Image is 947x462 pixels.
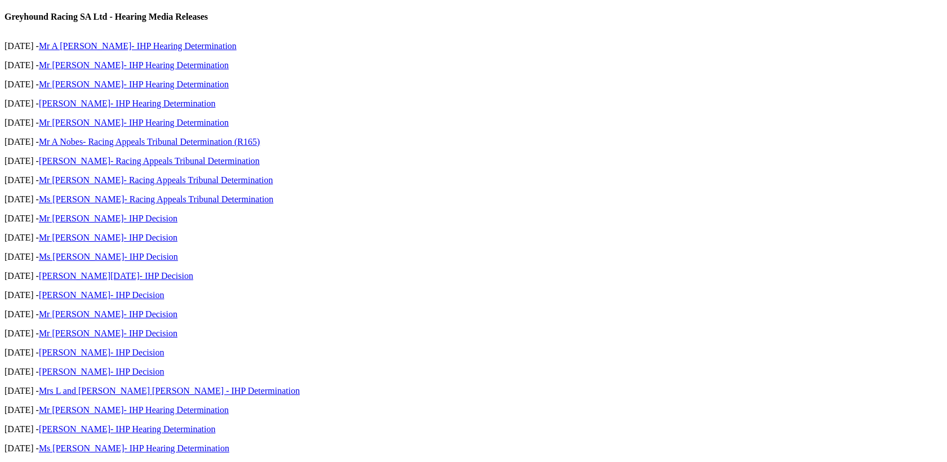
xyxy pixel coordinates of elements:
p: [DATE] - [5,367,942,377]
a: Mr [PERSON_NAME]- IHP Hearing Determination [39,405,229,415]
p: [DATE] - [5,443,942,454]
p: [DATE] - [5,290,942,300]
p: [DATE] - [5,271,942,281]
a: [PERSON_NAME]- IHP Decision [39,348,164,357]
p: [DATE] - [5,60,942,70]
strong: Greyhound Racing SA Ltd - Hearing Media Releases [5,12,208,21]
a: Ms [PERSON_NAME]- IHP Decision [39,252,178,261]
a: [PERSON_NAME][DATE]- IHP Decision [39,271,193,281]
a: Mr A [PERSON_NAME]- IHP Hearing Determination [39,41,237,51]
p: [DATE] - [5,79,942,90]
a: [PERSON_NAME]- IHP Decision [39,367,164,376]
a: [PERSON_NAME]- IHP Hearing Determination [39,99,216,108]
p: [DATE] - [5,156,942,166]
p: [DATE] - [5,99,942,109]
a: Mr [PERSON_NAME]- IHP Hearing Determination [39,79,229,89]
a: Mr [PERSON_NAME]- IHP Hearing Determination [39,118,229,127]
p: [DATE] - [5,348,942,358]
a: Mr [PERSON_NAME]- IHP Decision [39,328,177,338]
p: [DATE] - [5,214,942,224]
a: Mr [PERSON_NAME]- Racing Appeals Tribunal Determination [39,175,273,185]
p: [DATE] - [5,118,942,128]
a: [PERSON_NAME]- Racing Appeals Tribunal Determination [39,156,260,166]
p: [DATE] - [5,309,942,319]
a: Mr [PERSON_NAME]- IHP Decision [39,233,177,242]
a: Mr [PERSON_NAME]- IHP Decision [39,214,177,223]
a: Ms [PERSON_NAME]- IHP Hearing Determination [39,443,229,453]
p: [DATE] - [5,386,942,396]
p: [DATE] - [5,252,942,262]
a: Ms [PERSON_NAME]- Racing Appeals Tribunal Determination [39,194,273,204]
p: [DATE] - [5,233,942,243]
p: [DATE] - [5,328,942,339]
p: [DATE] - [5,405,942,415]
p: [DATE] - [5,194,942,205]
a: [PERSON_NAME]- IHP Decision [39,290,164,300]
a: Mr [PERSON_NAME]- IHP Decision [39,309,177,319]
p: [DATE] - [5,137,942,147]
p: [DATE] - [5,424,942,434]
p: [DATE] - [5,41,942,51]
p: [DATE] - [5,175,942,185]
a: Mr A Nobes- Racing Appeals Tribunal Determination (R165) [39,137,260,146]
a: Mrs L and [PERSON_NAME] [PERSON_NAME] - IHP Determination [39,386,300,396]
a: Mr [PERSON_NAME]- IHP Hearing Determination [39,60,229,70]
a: [PERSON_NAME]- IHP Hearing Determination [39,424,216,434]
